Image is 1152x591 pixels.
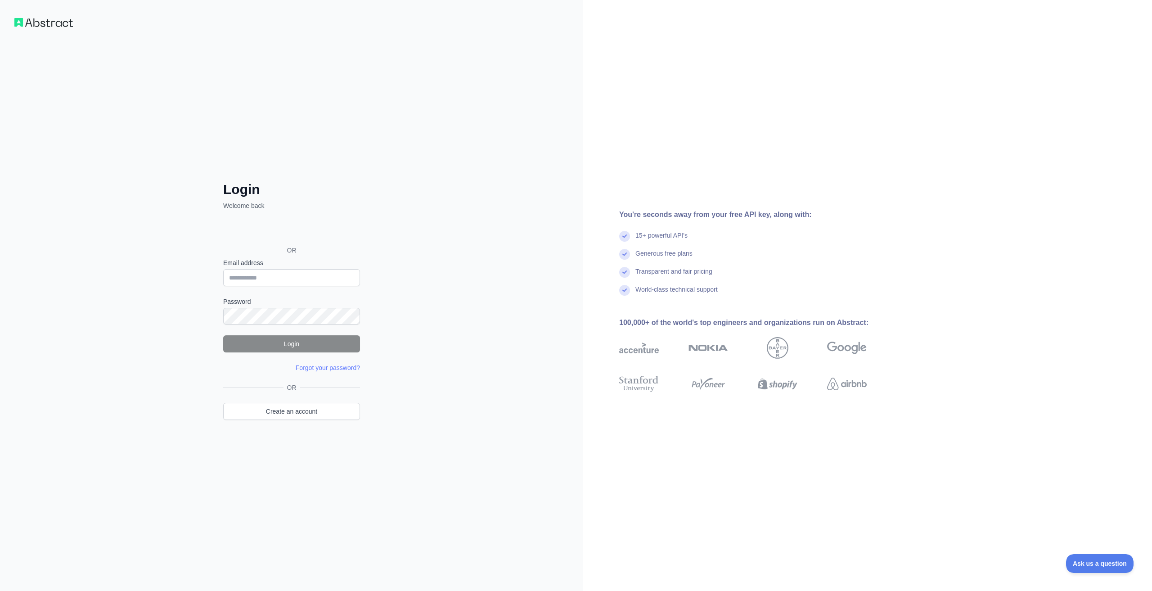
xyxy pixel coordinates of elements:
div: 15+ powerful API's [635,231,688,249]
img: google [827,337,867,359]
div: World-class technical support [635,285,718,303]
img: check mark [619,249,630,260]
img: accenture [619,337,659,359]
a: Forgot your password? [296,364,360,371]
span: OR [280,246,304,255]
img: shopify [758,374,797,394]
p: Welcome back [223,201,360,210]
button: Login [223,335,360,352]
label: Email address [223,258,360,267]
img: check mark [619,231,630,242]
img: nokia [688,337,728,359]
a: Create an account [223,403,360,420]
div: Transparent and fair pricing [635,267,712,285]
img: check mark [619,267,630,278]
div: Generous free plans [635,249,693,267]
img: Workflow [14,18,73,27]
div: 100,000+ of the world's top engineers and organizations run on Abstract: [619,317,895,328]
img: payoneer [688,374,728,394]
h2: Login [223,181,360,198]
img: check mark [619,285,630,296]
img: stanford university [619,374,659,394]
span: OR [283,383,300,392]
div: You're seconds away from your free API key, along with: [619,209,895,220]
iframe: Sign in with Google Button [219,220,363,240]
label: Password [223,297,360,306]
iframe: Toggle Customer Support [1066,554,1134,573]
img: airbnb [827,374,867,394]
img: bayer [767,337,788,359]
